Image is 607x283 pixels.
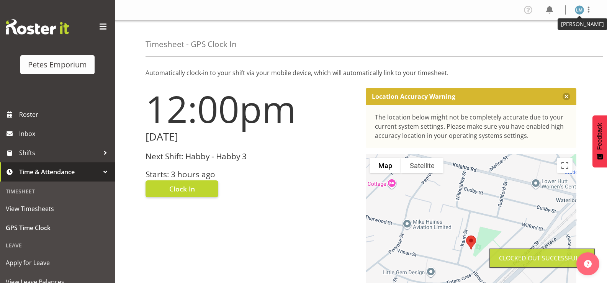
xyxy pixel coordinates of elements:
h2: [DATE] [146,131,357,143]
span: Apply for Leave [6,257,109,268]
div: Petes Emporium [28,59,87,70]
button: Close message [563,93,570,100]
span: Shifts [19,147,100,159]
button: Feedback - Show survey [592,115,607,167]
img: lianne-morete5410.jpg [575,5,584,15]
button: Clock In [146,180,218,197]
span: GPS Time Clock [6,222,109,234]
span: View Timesheets [6,203,109,214]
button: Show satellite imagery [401,158,443,173]
span: Clock In [169,184,195,194]
img: help-xxl-2.png [584,260,592,268]
span: Feedback [596,123,603,150]
h3: Starts: 3 hours ago [146,170,357,179]
div: Clocked out Successfully [499,254,585,263]
h4: Timesheet - GPS Clock In [146,40,237,49]
button: Show street map [370,158,401,173]
a: GPS Time Clock [2,218,113,237]
h3: Next Shift: Habby - Habby 3 [146,152,357,161]
div: The location below might not be completely accurate due to your current system settings. Please m... [375,113,568,140]
a: View Timesheets [2,199,113,218]
h1: 12:00pm [146,88,357,129]
img: Rosterit website logo [6,19,69,34]
div: Leave [2,237,113,253]
span: Inbox [19,128,111,139]
p: Automatically clock-in to your shift via your mobile device, which will automatically link to you... [146,68,576,77]
p: Location Accuracy Warning [372,93,455,100]
button: Toggle fullscreen view [557,158,573,173]
div: Timesheet [2,183,113,199]
span: Roster [19,109,111,120]
a: Apply for Leave [2,253,113,272]
span: Time & Attendance [19,166,100,178]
